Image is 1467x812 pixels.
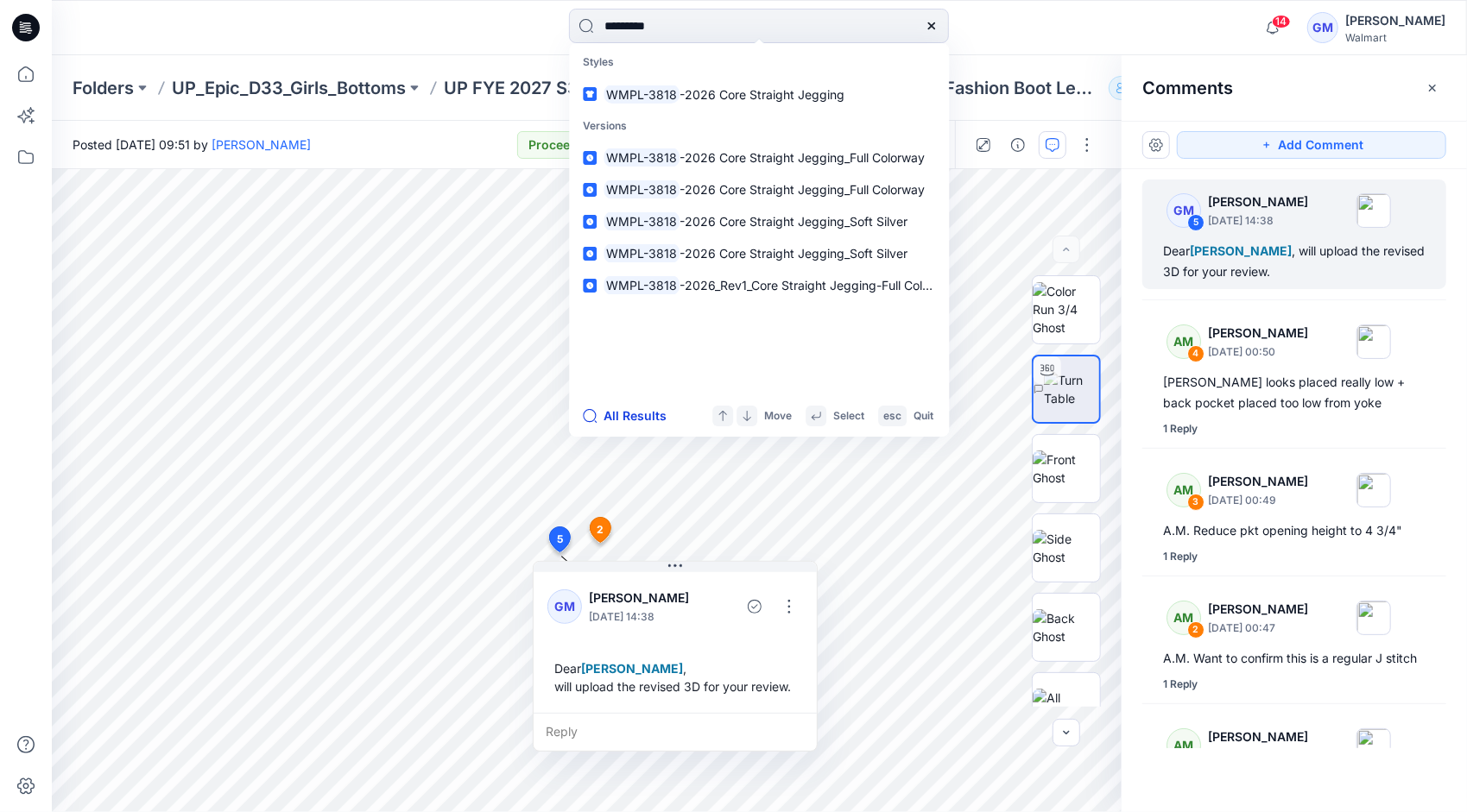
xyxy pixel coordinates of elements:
div: Dear , will upload the revised 3D for your review. [1163,241,1426,282]
div: 3 [1187,494,1205,511]
span: Posted [DATE] 09:51 by [73,135,311,154]
div: 1 Reply [1163,676,1198,693]
mark: WMPL-3818 [604,85,680,104]
p: [PERSON_NAME] [1208,192,1308,212]
p: [DATE] 00:49 [1208,492,1308,509]
div: GM [1307,12,1338,43]
a: WMPL-3818-2026_Rev1_Core Straight Jegging-Full Colorway [572,269,945,301]
a: WMPL-3818-2026 Core Straight Jegging_Full Colorway [572,173,945,205]
button: Add Comment [1177,131,1446,159]
p: Quit [914,407,933,425]
img: Back Ghost [1033,609,1100,645]
span: -2026 Core Straight Jegging_Full Colorway [680,182,925,197]
p: esc [883,407,901,425]
mark: WMPL-3818 [604,148,680,167]
a: WMPL-3818-2026 Core Straight Jegging_Soft Silver [572,237,945,269]
span: [PERSON_NAME] [581,661,683,676]
p: Select [833,407,864,425]
a: UP FYE 2027 S3 D33 Girls bottoms Epic [444,76,754,100]
button: All Results [583,406,678,426]
div: 1 Reply [1163,420,1198,437]
p: [DATE] 14:38 [589,608,703,626]
mark: WMPL-3818 [604,211,680,231]
p: [DATE] 00:50 [1208,343,1308,361]
div: [PERSON_NAME] [1345,10,1445,31]
span: 5 [557,532,563,547]
div: GM [547,589,582,624]
p: Styles [572,47,945,79]
p: Versions [572,110,945,142]
div: A.M. Want to confirm this is a regular J stitch [1163,648,1426,669]
div: [PERSON_NAME] looks placed really low + back pocket placed too low from yoke [1163,372,1426,413]
img: Side Ghost [1033,530,1100,566]
a: Folders [73,76,134,100]
a: WMPL-3818-2026 Core Straight Jegging_Full Colorway [572,142,945,173]
p: [DATE] 00:46 [1208,747,1308,765]
p: [PERSON_NAME] [1208,323,1308,343]
p: [PERSON_NAME] [1208,599,1308,620]
div: 2 [1187,621,1205,639]
span: -2026 Core Straight Jegging_Soft Silver [680,214,907,229]
mark: WMPL-3818 [604,275,680,295]
div: GM [1167,193,1201,228]
img: Color Run 3/4 Ghost [1033,282,1100,337]
p: [PERSON_NAME] [1208,727,1308,747]
p: [PERSON_NAME] [589,588,703,608]
div: Dear , will upload the revised 3D for your review. [547,652,803,702]
p: [DATE] 14:38 [1208,212,1308,230]
span: [PERSON_NAME] [1190,243,1292,258]
img: Turn Table [1044,371,1099,407]
div: 1 Reply [1163,548,1198,565]
mark: WMPL-3818 [604,243,680,263]
img: Front Ghost [1033,450,1100,487]
span: -2026 Core Straight Jegging [680,87,844,102]
a: WMPL-3818-2026 Core Straight Jegging_Soft Silver [572,205,945,237]
div: 5 [1187,214,1205,231]
p: [PERSON_NAME] [1208,471,1308,492]
div: Walmart [1345,31,1445,44]
div: AM [1167,728,1201,763]
div: AM [1167,324,1201,359]
span: 14 [1272,15,1291,28]
div: Reply [534,713,817,751]
img: All colorways [1033,689,1100,725]
span: 2 [597,522,604,538]
div: 4 [1187,345,1205,362]
button: 63 [1109,76,1166,100]
button: Details [1004,131,1032,159]
span: -2026_Rev1_Core Straight Jegging-Full Colorway [680,278,957,293]
a: [PERSON_NAME] [212,137,311,152]
span: -2026 Core Straight Jegging_Full Colorway [680,150,925,165]
h2: Comments [1142,78,1233,98]
mark: WMPL-3818 [604,179,680,199]
a: WMPL-3818-2026 Core Straight Jegging [572,79,945,110]
div: A.M. Reduce pkt opening height to 4 3/4" [1163,520,1426,541]
div: AM [1167,473,1201,507]
div: AM [1167,601,1201,635]
a: UP_Epic_D33_Girls_Bottoms [172,76,406,100]
p: [DATE] 00:47 [1208,620,1308,637]
p: Move [764,407,792,425]
span: -2026 Core Straight Jegging_Soft Silver [680,246,907,261]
